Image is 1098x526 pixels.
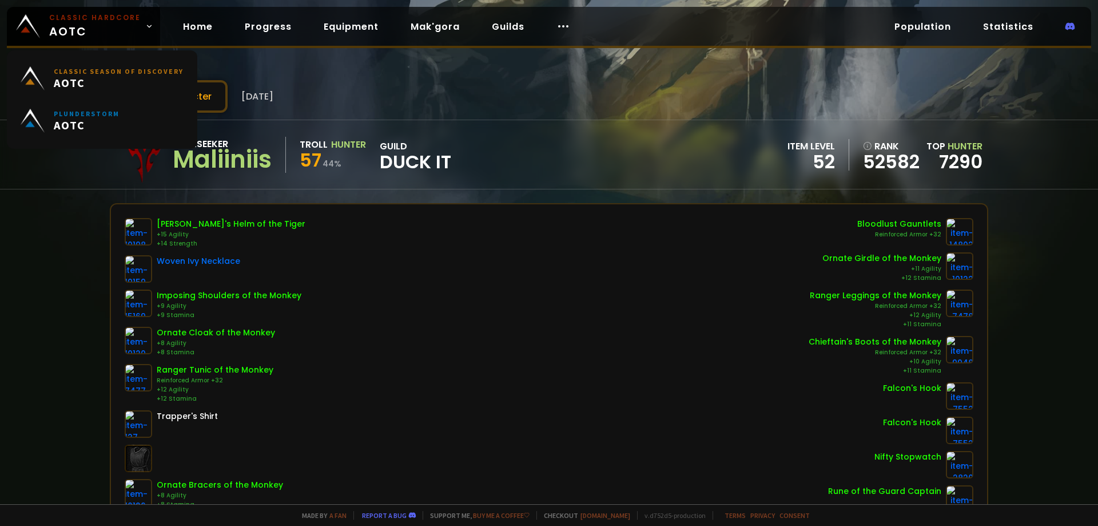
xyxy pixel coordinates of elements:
[948,140,982,153] span: Hunter
[329,511,347,520] a: a fan
[362,511,407,520] a: Report a bug
[157,491,283,500] div: +8 Agility
[331,137,366,152] div: Hunter
[810,302,941,311] div: Reinforced Armor +32
[946,252,973,280] img: item-10122
[49,13,141,40] span: AOTC
[787,153,835,171] div: 52
[946,485,973,513] img: item-19120
[939,149,982,175] a: 7290
[125,327,152,354] img: item-10120
[157,376,273,385] div: Reinforced Armor +32
[125,218,152,246] img: item-10198
[822,274,941,283] div: +12 Stamina
[822,252,941,264] div: Ornate Girdle of the Monkey
[300,137,328,152] div: Troll
[473,511,530,520] a: Buy me a coffee
[380,153,451,171] span: Duck It
[946,382,973,410] img: item-7552
[241,89,273,104] span: [DATE]
[157,327,275,339] div: Ornate Cloak of the Monkey
[157,410,218,422] div: Trapper's Shirt
[946,451,973,478] img: item-2820
[926,139,982,153] div: Top
[54,76,184,90] span: AOTC
[857,230,941,239] div: Reinforced Armor +32
[157,394,273,404] div: +12 Stamina
[173,137,272,151] div: Soulseeker
[157,239,305,248] div: +14 Strength
[863,139,920,153] div: rank
[54,118,120,132] span: AOTC
[157,364,273,376] div: Ranger Tunic of the Monkey
[946,290,973,317] img: item-7478
[828,485,941,497] div: Rune of the Guard Captain
[157,348,275,357] div: +8 Stamina
[7,7,160,46] a: Classic HardcoreAOTC
[974,15,1043,38] a: Statistics
[809,357,941,366] div: +10 Agility
[315,15,388,38] a: Equipment
[173,151,272,168] div: Maliiniis
[157,290,301,302] div: Imposing Shoulders of the Monkey
[750,511,775,520] a: Privacy
[787,139,835,153] div: item level
[157,302,301,311] div: +9 Agility
[779,511,810,520] a: Consent
[885,15,960,38] a: Population
[323,158,341,169] small: 44 %
[14,100,190,142] a: PlunderstormAOTC
[157,479,283,491] div: Ornate Bracers of the Monkey
[810,320,941,329] div: +11 Stamina
[14,57,190,100] a: Classic Season of DiscoveryAOTC
[295,511,347,520] span: Made by
[423,511,530,520] span: Support me,
[810,311,941,320] div: +12 Agility
[483,15,534,38] a: Guilds
[157,500,283,509] div: +8 Stamina
[157,339,275,348] div: +8 Agility
[822,264,941,274] div: +11 Agility
[157,385,273,394] div: +12 Agility
[380,139,451,171] div: guild
[125,410,152,438] img: item-127
[725,511,746,520] a: Terms
[401,15,469,38] a: Mak'gora
[809,366,941,375] div: +11 Stamina
[49,13,141,23] small: Classic Hardcore
[125,479,152,507] img: item-10126
[300,147,321,173] span: 57
[946,417,973,444] img: item-7552
[809,336,941,348] div: Chieftain's Boots of the Monkey
[883,382,941,394] div: Falcon's Hook
[810,290,941,302] div: Ranger Leggings of the Monkey
[536,511,630,520] span: Checkout
[236,15,301,38] a: Progress
[157,255,240,267] div: Woven Ivy Necklace
[125,364,152,391] img: item-7477
[857,218,941,230] div: Bloodlust Gauntlets
[125,255,152,283] img: item-19159
[809,348,941,357] div: Reinforced Armor +32
[637,511,706,520] span: v. d752d5 - production
[54,67,184,76] small: Classic Season of Discovery
[863,153,920,171] a: 52582
[54,109,120,118] small: Plunderstorm
[883,417,941,429] div: Falcon's Hook
[946,218,973,246] img: item-14802
[157,230,305,239] div: +15 Agility
[174,15,222,38] a: Home
[946,336,973,363] img: item-9948
[157,311,301,320] div: +9 Stamina
[125,290,152,317] img: item-15169
[874,451,941,463] div: Nifty Stopwatch
[157,218,305,230] div: [PERSON_NAME]'s Helm of the Tiger
[580,511,630,520] a: [DOMAIN_NAME]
